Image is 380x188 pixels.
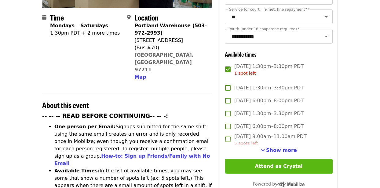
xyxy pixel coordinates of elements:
[234,133,307,147] span: [DATE] 9:00am–11:00am PDT
[134,73,146,81] button: Map
[261,147,297,154] button: See more timeslots
[42,100,89,110] span: About this event
[42,113,168,119] strong: -- -- -- READ BEFORE CONTINUING-- -- -:
[225,50,257,58] span: Available times
[42,14,46,20] i: calendar icon
[234,97,304,104] span: [DATE] 6:00pm–8:00pm PDT
[277,182,305,187] img: Powered by Mobilize
[127,14,131,20] i: map-marker-alt icon
[134,44,207,51] div: (Bus #70)
[253,182,305,186] span: Powered by
[134,12,159,23] span: Location
[134,23,207,36] strong: Portland Warehouse (503-972-2993)
[134,74,146,80] span: Map
[134,37,207,44] div: [STREET_ADDRESS]
[229,8,310,11] label: Service for court, Tri-met, fine repayment?
[234,84,304,92] span: [DATE] 1:30pm–3:30pm PDT
[54,168,100,174] strong: Available Times:
[134,52,194,73] a: [GEOGRAPHIC_DATA], [GEOGRAPHIC_DATA] 97211
[234,123,304,130] span: [DATE] 6:00pm–8:00pm PDT
[50,23,108,28] strong: Mondays – Saturdays
[234,71,256,76] span: 1 spot left
[322,13,331,21] button: Open
[54,124,116,130] strong: One person per Email:
[225,159,333,174] button: Attend as Crystal
[234,63,304,77] span: [DATE] 1:30pm–3:30pm PDT
[322,32,331,41] button: Open
[234,110,304,117] span: [DATE] 1:30pm–3:30pm PDT
[54,153,210,166] a: How-to: Sign up Friends/Family with No Email
[266,147,297,153] span: Show more
[229,27,299,31] label: Youth (under 16 chaperone required)
[50,12,64,23] span: Time
[54,123,212,167] li: Signups submitted for the same shift using the same email creates an error and is only recorded o...
[234,141,258,146] span: 5 spots left
[50,29,120,37] div: 1:30pm PDT + 2 more times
